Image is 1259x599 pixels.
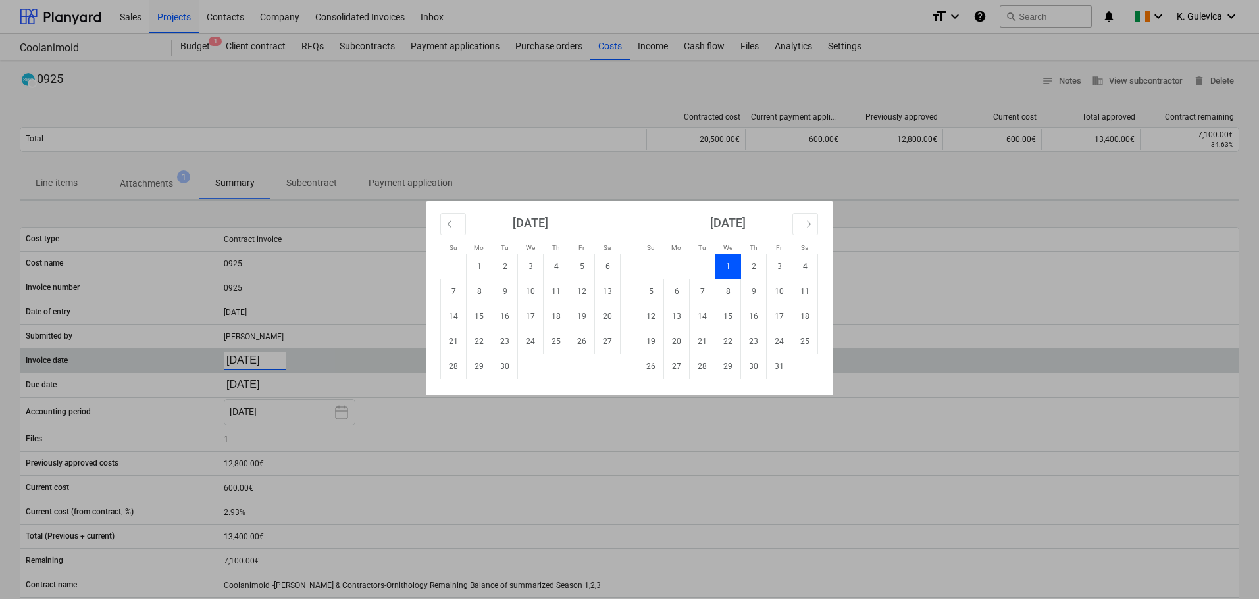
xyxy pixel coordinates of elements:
[690,304,715,329] td: Tuesday, October 14, 2025
[664,329,690,354] td: Monday, October 20, 2025
[710,216,746,229] strong: [DATE]
[467,254,492,279] td: Monday, September 1, 2025
[569,254,595,279] td: Friday, September 5, 2025
[638,329,664,354] td: Sunday, October 19, 2025
[467,279,492,304] td: Monday, September 8, 2025
[526,244,535,251] small: We
[741,304,767,329] td: Thursday, October 16, 2025
[569,279,595,304] td: Friday, September 12, 2025
[638,279,664,304] td: Sunday, October 5, 2025
[671,244,681,251] small: Mo
[792,329,818,354] td: Saturday, October 25, 2025
[544,254,569,279] td: Thursday, September 4, 2025
[595,329,621,354] td: Saturday, September 27, 2025
[792,279,818,304] td: Saturday, October 11, 2025
[569,329,595,354] td: Friday, September 26, 2025
[792,304,818,329] td: Saturday, October 18, 2025
[690,279,715,304] td: Tuesday, October 7, 2025
[569,304,595,329] td: Friday, September 19, 2025
[741,329,767,354] td: Thursday, October 23, 2025
[492,329,518,354] td: Tuesday, September 23, 2025
[767,329,792,354] td: Friday, October 24, 2025
[552,244,560,251] small: Th
[492,279,518,304] td: Tuesday, September 9, 2025
[690,329,715,354] td: Tuesday, October 21, 2025
[723,244,732,251] small: We
[690,354,715,379] td: Tuesday, October 28, 2025
[664,354,690,379] td: Monday, October 27, 2025
[664,279,690,304] td: Monday, October 6, 2025
[474,244,484,251] small: Mo
[467,354,492,379] td: Monday, September 29, 2025
[715,304,741,329] td: Wednesday, October 15, 2025
[450,244,457,251] small: Su
[544,329,569,354] td: Thursday, September 25, 2025
[776,244,782,251] small: Fr
[518,279,544,304] td: Wednesday, September 10, 2025
[792,254,818,279] td: Saturday, October 4, 2025
[513,216,548,229] strong: [DATE]
[467,329,492,354] td: Monday, September 22, 2025
[715,329,741,354] td: Wednesday, October 22, 2025
[715,354,741,379] td: Wednesday, October 29, 2025
[595,279,621,304] td: Saturday, September 13, 2025
[1193,536,1259,599] iframe: Chat Widget
[441,279,467,304] td: Sunday, September 7, 2025
[741,279,767,304] td: Thursday, October 9, 2025
[426,201,833,395] div: Calendar
[647,244,655,251] small: Su
[750,244,758,251] small: Th
[492,254,518,279] td: Tuesday, September 2, 2025
[518,329,544,354] td: Wednesday, September 24, 2025
[501,244,509,251] small: Tu
[767,354,792,379] td: Friday, October 31, 2025
[741,254,767,279] td: Thursday, October 2, 2025
[544,279,569,304] td: Thursday, September 11, 2025
[698,244,706,251] small: Tu
[492,304,518,329] td: Tuesday, September 16, 2025
[544,304,569,329] td: Thursday, September 18, 2025
[767,304,792,329] td: Friday, October 17, 2025
[664,304,690,329] td: Monday, October 13, 2025
[441,329,467,354] td: Sunday, September 21, 2025
[441,354,467,379] td: Sunday, September 28, 2025
[604,244,611,251] small: Sa
[741,354,767,379] td: Thursday, October 30, 2025
[767,254,792,279] td: Friday, October 3, 2025
[441,304,467,329] td: Sunday, September 14, 2025
[492,354,518,379] td: Tuesday, September 30, 2025
[467,304,492,329] td: Monday, September 15, 2025
[715,254,741,279] td: Selected. Wednesday, October 1, 2025
[518,254,544,279] td: Wednesday, September 3, 2025
[638,354,664,379] td: Sunday, October 26, 2025
[518,304,544,329] td: Wednesday, September 17, 2025
[595,304,621,329] td: Saturday, September 20, 2025
[595,254,621,279] td: Saturday, September 6, 2025
[767,279,792,304] td: Friday, October 10, 2025
[792,213,818,235] button: Move forward to switch to the next month.
[578,244,584,251] small: Fr
[801,244,808,251] small: Sa
[440,213,466,235] button: Move backward to switch to the previous month.
[638,304,664,329] td: Sunday, October 12, 2025
[715,279,741,304] td: Wednesday, October 8, 2025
